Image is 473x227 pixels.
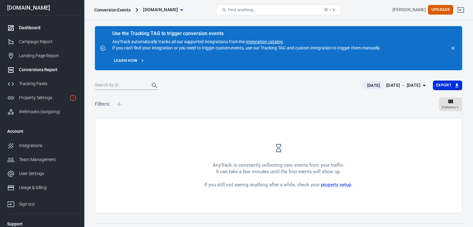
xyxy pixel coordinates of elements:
div: User Settings [19,170,77,177]
div: Usage & billing [19,184,77,191]
a: Sign out [453,2,468,17]
a: Property Settings [2,91,82,105]
button: [DOMAIN_NAME] [141,4,185,16]
div: [DATE] － [DATE] [386,81,420,89]
input: Search by ID... [95,81,145,90]
div: Account id: w1td9fp5 [392,7,425,13]
div: Tracking Pixels [19,81,77,87]
button: Upgrade [428,5,453,15]
a: integration catalog [246,39,282,44]
li: Account [2,124,82,139]
h5: Filters: [95,94,110,114]
div: Property Settings [19,95,67,101]
a: Sign out [2,195,82,211]
button: Search [147,78,162,93]
a: User Settings [2,167,82,181]
a: Integrations [2,139,82,153]
div: AnyTrack is constantly collecting new events from your traffic. It can take a few minutes until t... [204,162,352,188]
a: Dashboard [2,21,82,35]
button: Columns [439,97,462,111]
a: Tracking Pixels [2,77,82,91]
a: property setup [321,182,351,188]
div: Team Management [19,156,77,163]
div: ⌘ + K [324,7,336,12]
a: Landing Page Report [2,49,82,63]
div: Landing Page Report [19,53,77,59]
button: Find anything...⌘ + K [216,5,341,15]
div: Campaign Report [19,39,77,45]
button: [DATE][DATE] － [DATE] [358,80,433,90]
span: Columns [442,104,456,110]
div: AnyTrack automatically tracks all our supported integrations from the . If you can't find your in... [112,31,380,51]
div: [DOMAIN_NAME] [2,5,82,11]
button: close [448,44,457,53]
a: Webhooks (outgoing) [2,105,82,119]
a: Conversions Report [2,63,82,77]
a: Usage & billing [2,181,82,195]
span: jakewoodshop.com [143,6,178,14]
div: Conversions Report [19,67,77,73]
a: Team Management [2,153,82,167]
div: Webhooks (outgoing) [19,109,77,115]
div: Sign out [19,201,77,207]
div: Integrations [19,142,77,149]
span: Find anything... [228,7,256,12]
button: Export [433,81,462,90]
div: Conversion Events [94,7,131,13]
div: Dashboard [19,25,77,31]
a: Campaign Report [2,35,82,49]
svg: Property is not installed yet [69,94,77,102]
span: [DATE] [364,82,382,89]
a: Learn how [112,56,146,66]
div: Use the Tracking TAG to trigger conversion events [112,30,380,37]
